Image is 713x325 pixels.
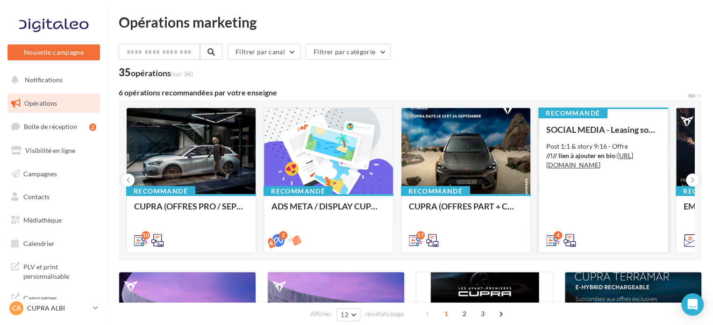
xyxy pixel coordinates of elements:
a: Visibilité en ligne [6,141,102,160]
a: Campagnes [6,164,102,184]
a: Opérations [6,94,102,113]
span: Calendrier [23,239,55,247]
div: Post 1:1 & story 9:16 - Offre : [546,142,660,170]
div: Recommandé [538,108,607,118]
div: opérations [131,69,193,77]
a: Boîte de réception2 [6,116,102,137]
a: CA CUPRA ALBI [7,299,100,317]
button: Filtrer par canal [228,44,300,60]
span: Notifications [25,76,63,84]
span: 2 [457,306,472,321]
a: Contacts [6,187,102,207]
div: 35 [119,67,193,78]
div: SOCIAL MEDIA - Leasing social électrique - CUPRA Born [546,125,660,134]
span: Campagnes DataOnDemand [23,292,96,312]
span: PLV et print personnalisable [23,260,96,281]
span: Afficher [310,310,331,318]
strong: //!// lien à ajouter en bio [546,152,615,159]
a: Calendrier [6,234,102,253]
span: 12 [341,311,349,318]
div: 6 opérations recommandées par votre enseigne [119,89,687,96]
span: (sur 36) [171,70,193,78]
button: Nouvelle campagne [7,44,100,60]
div: 17 [416,231,425,239]
div: 2 [279,231,287,239]
span: 1 [439,306,454,321]
span: CA [12,303,21,313]
div: Recommandé [264,186,333,196]
div: CUPRA (OFFRES PRO / SEPT) - SOCIAL MEDIA [134,202,248,220]
p: CUPRA ALBI [27,303,89,313]
div: ADS META / DISPLAY CUPRA DAYS Septembre 2025 [271,202,385,220]
a: PLV et print personnalisable [6,257,102,284]
div: CUPRA (OFFRES PART + CUPRA DAYS / SEPT) - SOCIAL MEDIA [409,202,523,220]
span: Visibilité en ligne [25,146,75,154]
span: résultats/page [365,310,404,318]
div: 10 [142,231,150,239]
button: Filtrer par catégorie [306,44,391,60]
span: Boîte de réception [24,123,77,130]
div: Recommandé [401,186,470,196]
button: Notifications [6,70,98,90]
div: 2 [89,123,96,131]
a: Médiathèque [6,210,102,230]
div: Opérations marketing [119,15,702,29]
div: 4 [554,231,562,239]
span: Contacts [23,193,50,201]
a: Campagnes DataOnDemand [6,288,102,316]
span: 3 [475,306,490,321]
span: Opérations [24,99,57,107]
div: Open Intercom Messenger [681,293,704,316]
button: 12 [336,308,360,321]
span: Médiathèque [23,216,62,224]
span: Campagnes [23,169,57,177]
div: Recommandé [126,186,195,196]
